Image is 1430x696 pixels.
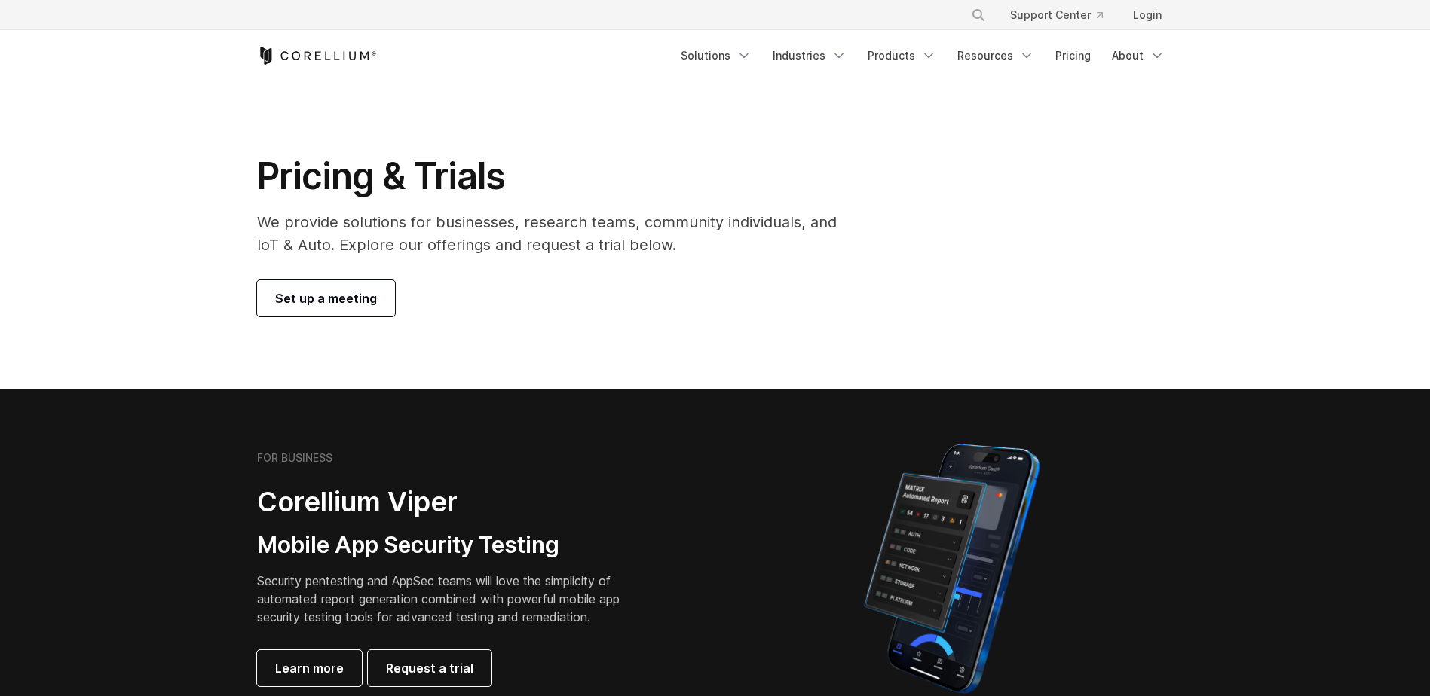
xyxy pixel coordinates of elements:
a: Corellium Home [257,47,377,65]
a: Pricing [1046,42,1100,69]
button: Search [965,2,992,29]
p: Security pentesting and AppSec teams will love the simplicity of automated report generation comb... [257,572,643,626]
h3: Mobile App Security Testing [257,531,643,560]
div: Navigation Menu [953,2,1174,29]
span: Learn more [275,659,344,677]
a: Learn more [257,650,362,686]
a: Resources [948,42,1043,69]
a: Solutions [672,42,761,69]
h2: Corellium Viper [257,485,643,519]
span: Request a trial [386,659,473,677]
a: Industries [764,42,856,69]
a: Request a trial [368,650,491,686]
a: About [1103,42,1174,69]
a: Support Center [998,2,1115,29]
div: Navigation Menu [672,42,1174,69]
h1: Pricing & Trials [257,154,858,199]
a: Login [1121,2,1174,29]
p: We provide solutions for businesses, research teams, community individuals, and IoT & Auto. Explo... [257,211,858,256]
span: Set up a meeting [275,289,377,307]
a: Products [859,42,945,69]
h6: FOR BUSINESS [257,451,332,465]
a: Set up a meeting [257,280,395,316]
